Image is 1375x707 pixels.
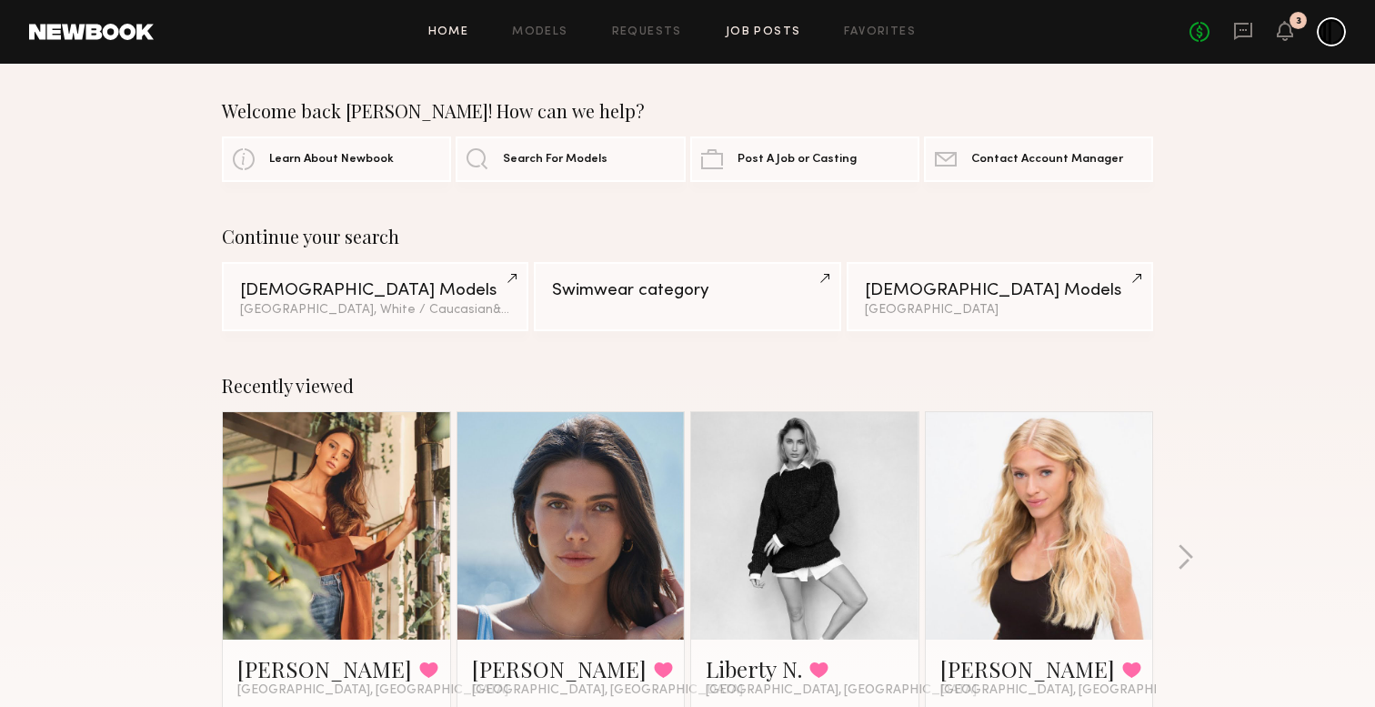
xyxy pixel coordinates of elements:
a: Models [512,26,567,38]
a: Liberty N. [706,654,802,683]
span: [GEOGRAPHIC_DATA], [GEOGRAPHIC_DATA] [237,683,508,698]
span: Learn About Newbook [269,154,394,166]
span: Contact Account Manager [971,154,1123,166]
div: [GEOGRAPHIC_DATA], White / Caucasian [240,304,510,317]
a: [PERSON_NAME] [940,654,1115,683]
span: [GEOGRAPHIC_DATA], [GEOGRAPHIC_DATA] [706,683,977,698]
a: Contact Account Manager [924,136,1153,182]
div: Continue your search [222,226,1153,247]
div: [DEMOGRAPHIC_DATA] Models [865,282,1135,299]
a: Search For Models [456,136,685,182]
div: [GEOGRAPHIC_DATA] [865,304,1135,317]
div: Recently viewed [222,375,1153,397]
a: [PERSON_NAME] [472,654,647,683]
a: [DEMOGRAPHIC_DATA] Models[GEOGRAPHIC_DATA], White / Caucasian&6other filters [222,262,528,331]
a: Home [428,26,469,38]
span: [GEOGRAPHIC_DATA], [GEOGRAPHIC_DATA] [472,683,743,698]
a: [DEMOGRAPHIC_DATA] Models[GEOGRAPHIC_DATA] [847,262,1153,331]
a: Swimwear category [534,262,840,331]
a: Post A Job or Casting [690,136,919,182]
div: [DEMOGRAPHIC_DATA] Models [240,282,510,299]
div: Swimwear category [552,282,822,299]
span: & 6 other filter s [493,304,580,316]
a: Job Posts [726,26,801,38]
a: Learn About Newbook [222,136,451,182]
a: [PERSON_NAME] [237,654,412,683]
span: Search For Models [503,154,607,166]
div: 3 [1296,16,1301,26]
span: [GEOGRAPHIC_DATA], [GEOGRAPHIC_DATA] [940,683,1211,698]
div: Welcome back [PERSON_NAME]! How can we help? [222,100,1153,122]
span: Post A Job or Casting [738,154,857,166]
a: Favorites [844,26,916,38]
a: Requests [612,26,682,38]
